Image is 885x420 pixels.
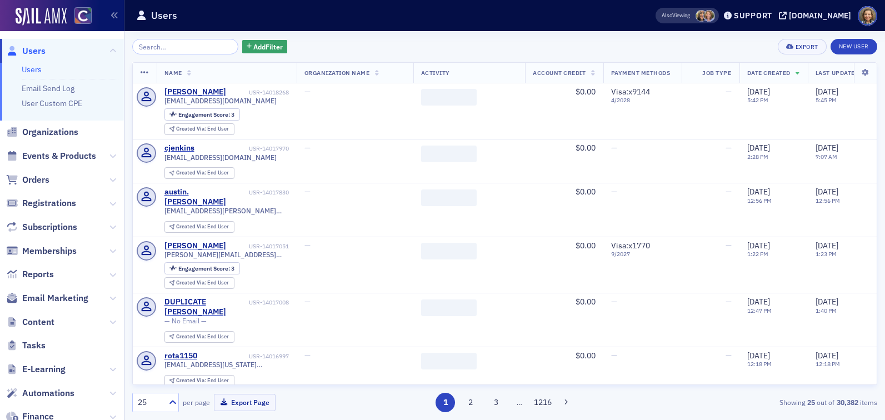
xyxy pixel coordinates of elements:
[22,98,82,108] a: User Custom CPE
[199,353,289,360] div: USR-14016997
[304,241,311,251] span: —
[6,292,88,304] a: Email Marketing
[22,45,46,57] span: Users
[178,111,231,118] span: Engagement Score :
[533,393,552,412] button: 1216
[611,251,674,258] span: 9 / 2027
[242,40,288,54] button: AddFilter
[611,297,617,307] span: —
[6,45,46,57] a: Users
[611,69,671,77] span: Payment Methods
[421,353,477,369] span: ‌
[176,333,207,340] span: Created Via :
[576,351,596,361] span: $0.00
[747,87,770,97] span: [DATE]
[164,187,247,207] a: austin.[PERSON_NAME]
[176,223,207,230] span: Created Via :
[461,393,481,412] button: 2
[611,241,650,251] span: Visa : x1770
[816,360,840,368] time: 12:18 PM
[164,277,234,289] div: Created Via: End User
[164,123,234,135] div: Created Via: End User
[816,307,837,314] time: 1:40 PM
[6,268,54,281] a: Reports
[164,351,197,361] a: rota1150
[178,266,234,272] div: 3
[816,297,838,307] span: [DATE]
[164,207,289,215] span: [EMAIL_ADDRESS][PERSON_NAME][DOMAIN_NAME]
[164,262,240,274] div: Engagement Score: 3
[805,397,817,407] strong: 25
[816,87,838,97] span: [DATE]
[22,316,54,328] span: Content
[726,351,732,361] span: —
[22,150,96,162] span: Events & Products
[747,187,770,197] span: [DATE]
[831,39,877,54] a: New User
[249,299,289,306] div: USR-14017008
[67,7,92,26] a: View Homepage
[176,126,229,132] div: End User
[816,187,838,197] span: [DATE]
[421,299,477,316] span: ‌
[726,87,732,97] span: —
[22,245,77,257] span: Memberships
[533,69,586,77] span: Account Credit
[816,96,837,104] time: 5:45 PM
[304,143,311,153] span: —
[779,12,855,19] button: [DOMAIN_NAME]
[436,393,455,412] button: 1
[304,297,311,307] span: —
[6,245,77,257] a: Memberships
[703,10,715,22] span: Kelli Davis
[164,143,194,153] div: cjenkins
[696,10,707,22] span: Lauren Standiford
[304,69,370,77] span: Organization Name
[486,393,506,412] button: 3
[611,143,617,153] span: —
[183,397,210,407] label: per page
[151,9,177,22] h1: Users
[778,39,826,54] button: Export
[164,108,240,121] div: Engagement Score: 3
[164,241,226,251] div: [PERSON_NAME]
[789,11,851,21] div: [DOMAIN_NAME]
[228,89,289,96] div: USR-14018268
[228,243,289,250] div: USR-14017051
[176,169,207,176] span: Created Via :
[196,145,289,152] div: USR-14017970
[6,387,74,399] a: Automations
[176,170,229,176] div: End User
[421,69,450,77] span: Activity
[747,197,772,204] time: 12:56 PM
[6,221,77,233] a: Subscriptions
[6,126,78,138] a: Organizations
[22,126,78,138] span: Organizations
[164,153,277,162] span: [EMAIL_ADDRESS][DOMAIN_NAME]
[176,280,229,286] div: End User
[576,297,596,307] span: $0.00
[611,187,617,197] span: —
[747,143,770,153] span: [DATE]
[726,241,732,251] span: —
[164,167,234,179] div: Created Via: End User
[164,297,247,317] a: DUPLICATE [PERSON_NAME]
[611,87,650,97] span: Visa : x9144
[576,143,596,153] span: $0.00
[22,64,42,74] a: Users
[16,8,67,26] a: SailAMX
[164,87,226,97] a: [PERSON_NAME]
[576,87,596,97] span: $0.00
[6,363,66,376] a: E-Learning
[304,87,311,97] span: —
[611,351,617,361] span: —
[834,397,860,407] strong: 30,382
[421,146,477,162] span: ‌
[214,394,276,411] button: Export Page
[726,143,732,153] span: —
[662,12,690,19] span: Viewing
[6,150,96,162] a: Events & Products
